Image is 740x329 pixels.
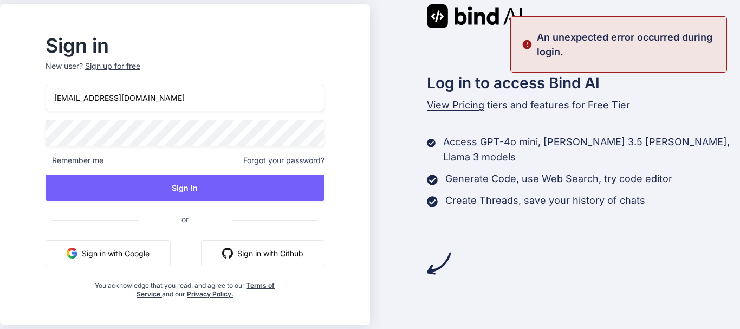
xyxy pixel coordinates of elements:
[187,290,233,298] a: Privacy Policy.
[427,98,740,113] p: tiers and features for Free Tier
[137,281,275,298] a: Terms of Service
[445,171,672,186] p: Generate Code, use Web Search, try code editor
[445,193,645,208] p: Create Threads, save your history of chats
[537,30,720,59] p: An unexpected error occurred during login.
[427,99,484,111] span: View Pricing
[46,85,324,111] input: Login or Email
[138,206,232,233] span: or
[427,72,740,94] h2: Log in to access Bind AI
[46,61,324,85] p: New user?
[222,248,233,259] img: github
[201,240,324,266] button: Sign in with Github
[427,4,522,28] img: Bind AI logo
[92,275,278,299] div: You acknowledge that you read, and agree to our and our
[443,134,740,165] p: Access GPT-4o mini, [PERSON_NAME] 3.5 [PERSON_NAME], Llama 3 models
[46,155,103,166] span: Remember me
[243,155,324,166] span: Forgot your password?
[46,240,171,266] button: Sign in with Google
[85,61,140,72] div: Sign up for free
[46,175,324,201] button: Sign In
[67,248,77,259] img: google
[46,37,324,54] h2: Sign in
[522,30,533,59] img: alert
[427,251,451,275] img: arrow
